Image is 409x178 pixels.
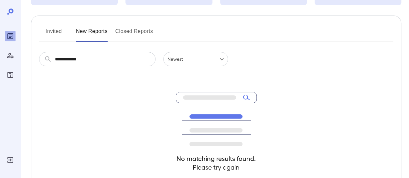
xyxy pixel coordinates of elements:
button: Invited [39,26,68,42]
h4: Please try again [176,163,257,172]
button: Closed Reports [115,26,153,42]
h4: No matching results found. [176,154,257,163]
div: Reports [5,31,16,41]
div: Manage Users [5,50,16,61]
div: Log Out [5,155,16,165]
button: New Reports [76,26,108,42]
div: FAQ [5,70,16,80]
div: Newest [163,52,228,66]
